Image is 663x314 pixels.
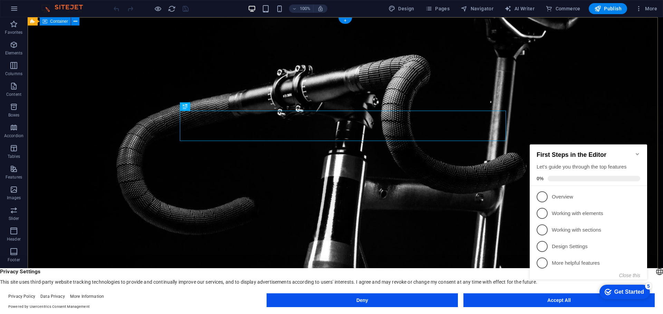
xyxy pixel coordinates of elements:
span: More [635,5,657,12]
button: reload [167,4,176,13]
li: More helpful features [3,120,120,137]
p: Header [7,236,21,242]
p: Favorites [5,30,22,35]
span: Pages [425,5,450,12]
button: Pages [423,3,452,14]
p: Overview [25,59,108,66]
p: Accordion [4,133,23,139]
div: Get Started [87,154,117,161]
p: Slider [9,216,19,221]
p: Elements [5,50,23,56]
span: Container [50,19,68,23]
button: AI Writer [502,3,537,14]
button: Design [386,3,417,14]
p: Images [7,195,21,201]
button: Navigator [458,3,496,14]
span: Publish [594,5,622,12]
button: Publish [589,3,627,14]
p: Working with elements [25,75,108,83]
h2: First Steps in the Editor [10,17,113,24]
div: + [338,18,352,24]
div: Design (Ctrl+Alt+Y) [386,3,417,14]
button: Click here to leave preview mode and continue editing [154,4,162,13]
span: Commerce [546,5,580,12]
p: Working with sections [25,92,108,99]
div: Let's guide you through the top features [10,29,113,36]
div: Get Started 5 items remaining, 0% complete [73,150,123,165]
span: 0% [10,41,21,47]
li: Working with sections [3,87,120,104]
p: Columns [5,71,22,77]
span: Design [388,5,414,12]
p: Features [6,174,22,180]
p: Design Settings [25,109,108,116]
button: Commerce [543,3,583,14]
div: 5 [118,148,125,155]
button: 100% [289,4,314,13]
p: Content [6,92,21,97]
li: Working with elements [3,71,120,87]
span: Navigator [461,5,493,12]
span: AI Writer [505,5,535,12]
p: Tables [8,154,20,159]
p: Boxes [8,112,20,118]
button: Close this [92,138,113,144]
div: Minimize checklist [108,17,113,22]
button: More [633,3,660,14]
li: Design Settings [3,104,120,120]
img: Editor Logo [40,4,92,13]
p: Footer [8,257,20,263]
i: Reload page [168,5,176,13]
h6: 100% [299,4,310,13]
li: Overview [3,54,120,71]
p: More helpful features [25,125,108,132]
i: On resize automatically adjust zoom level to fit chosen device. [317,6,324,12]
